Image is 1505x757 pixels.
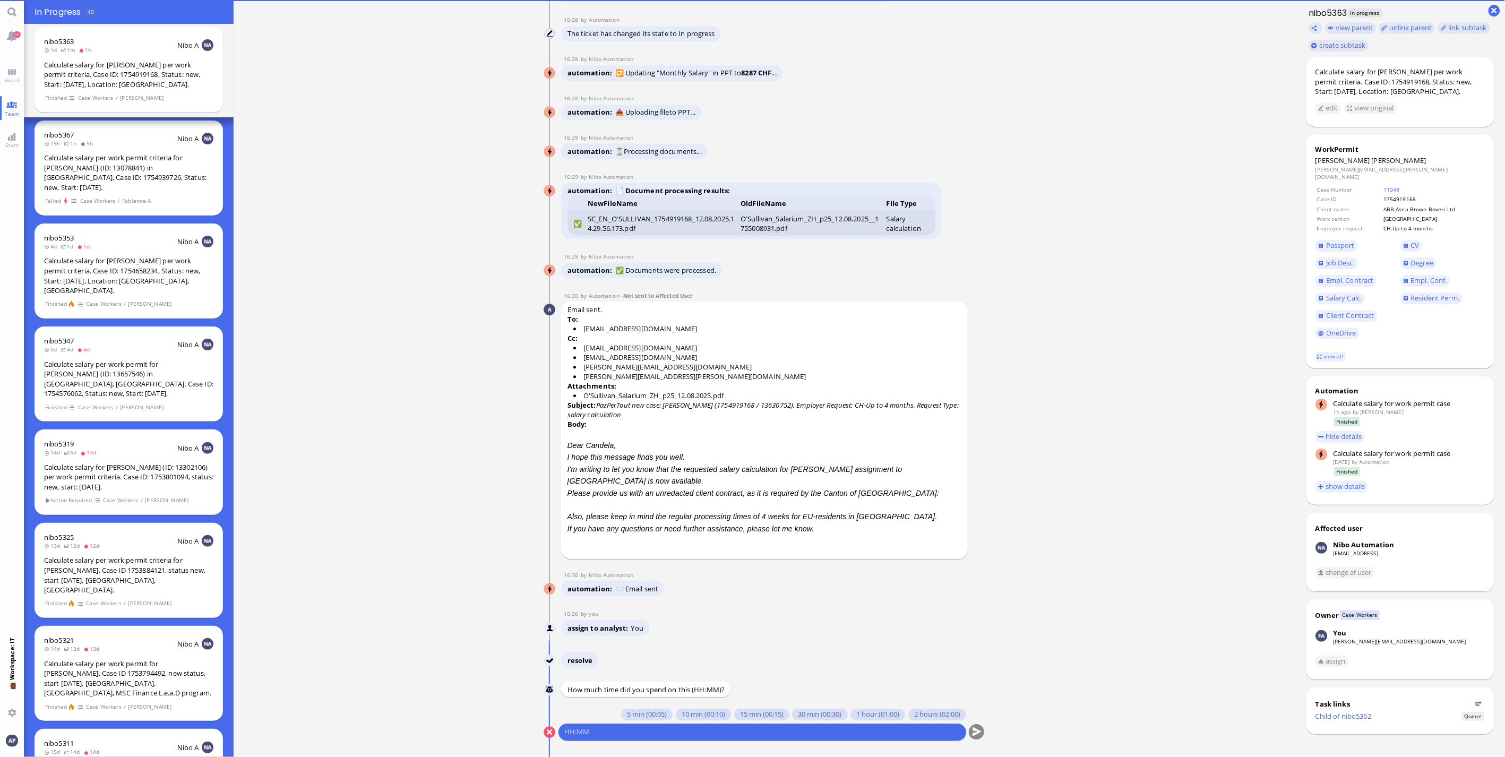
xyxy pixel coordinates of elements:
[567,451,962,487] p: I hope this message finds you well. I'm writing to let you know that the requested salary calcula...
[85,599,122,608] span: Case Workers
[1315,293,1365,304] a: Salary Calc.
[1333,458,1350,466] span: [DATE]
[589,173,633,180] span: automation@nibo.ai
[567,623,631,633] span: assign to analyst
[567,186,615,195] span: automation
[1315,310,1378,322] a: Client Contract
[44,635,74,645] a: nibo5321
[589,610,598,617] span: anand.pazhenkottil@bluelakelegal.com
[1326,258,1355,268] span: Job Desc.
[908,709,966,720] button: 2 hours (02:00)
[2,76,22,84] span: Board
[567,107,615,117] span: automation
[1438,22,1490,34] task-group-action-menu: link subtask
[45,702,67,711] span: Finished
[1383,214,1484,223] td: [GEOGRAPHIC_DATA]
[1411,258,1434,268] span: Degree
[202,39,213,51] img: NA
[1326,293,1362,303] span: Salary Calc.
[1449,23,1487,32] span: link subtask
[567,400,959,419] i: PazPerTout new case: [PERSON_NAME] (1754919168 / 13630752), Employer Request: CH-Up to 4 months, ...
[1400,293,1463,304] a: Resident Perm.
[1348,8,1382,18] span: In progress
[1306,7,1347,19] h1: nibo5363
[1383,224,1484,233] td: CH-Up to 4 months
[567,656,593,665] span: resolve
[589,16,619,23] span: automation@bluelakelegal.com
[567,147,615,156] span: automation
[567,305,962,546] span: Email sent.
[573,372,962,381] li: [PERSON_NAME][EMAIL_ADDRESS][PERSON_NAME][DOMAIN_NAME]
[1315,630,1327,642] img: You
[793,709,848,720] button: 30 min (00:30)
[1315,386,1485,395] div: Automation
[1317,195,1382,203] td: Case ID
[1340,610,1380,620] span: Case Workers
[1315,610,1339,620] div: Owner
[1315,275,1377,287] a: Empl. Contract
[202,742,213,753] img: NA
[140,496,143,505] span: /
[615,186,730,195] strong: 📄 Document processing results:
[738,211,883,236] td: O'Sullivan_Salarium_ZH_p25_12.08.2025__1755008931.pdf
[1326,311,1374,320] span: Client Contract
[64,645,83,652] span: 13d
[883,195,935,211] th: File Type
[64,542,83,549] span: 12d
[1333,449,1485,458] div: Calculate salary for work permit case
[584,195,737,211] th: NewFileName
[1383,205,1484,213] td: ABB Asea Brown Boveri Ltd
[631,623,643,633] span: anand.pazhenkottil@bluelakelegal.com
[621,709,673,720] button: 5 min (00:05)
[61,46,79,54] span: 1m
[615,147,702,156] span: ⌛Processing documents...
[564,253,581,260] span: 16:29
[61,243,77,250] span: 1d
[615,584,659,593] span: 📨 Email sent
[1400,257,1437,269] a: Degree
[544,655,556,667] img: Nibo
[1315,67,1485,97] div: Calculate salary for [PERSON_NAME] per work permit criteria. Case ID: 1754919168, Status: new, St...
[1400,240,1423,252] a: CV
[80,196,116,205] span: Case Workers
[623,292,693,299] span: Not sent to Affected User
[44,140,64,147] span: 19h
[567,381,617,391] strong: Attachments:
[544,67,556,79] img: Nibo Automation
[64,449,80,456] span: 6d
[1309,40,1369,51] button: create subtask
[115,93,118,102] span: /
[44,439,74,449] a: nibo5319
[44,532,74,542] a: nibo5325
[44,336,74,346] a: nibo5347
[567,211,585,236] td: ✅
[123,702,126,711] span: /
[581,610,589,617] span: by
[1315,481,1369,493] button: show details
[1315,257,1358,269] a: Job Desc.
[589,55,633,63] span: automation@nibo.ai
[564,16,581,23] span: 16:28
[128,299,172,308] span: [PERSON_NAME]
[123,599,126,608] span: /
[85,702,122,711] span: Case Workers
[544,304,555,315] img: Automation
[83,645,103,652] span: 13d
[120,93,164,102] span: [PERSON_NAME]
[13,31,21,38] span: 90
[1333,540,1395,549] div: Nibo Automation
[567,584,615,593] span: automation
[1462,712,1484,721] span: Status
[1315,156,1370,165] span: [PERSON_NAME]
[567,440,962,451] p: Dear Candela,
[567,523,962,535] p: If you have any questions or need further assistance, please let me know.
[1383,195,1484,203] td: 1754919168
[45,299,67,308] span: Finished
[564,55,581,63] span: 16:28
[1315,328,1360,339] a: OneDrive
[44,37,74,46] span: nibo5363
[1334,417,1361,426] span: Finished
[581,94,589,102] span: by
